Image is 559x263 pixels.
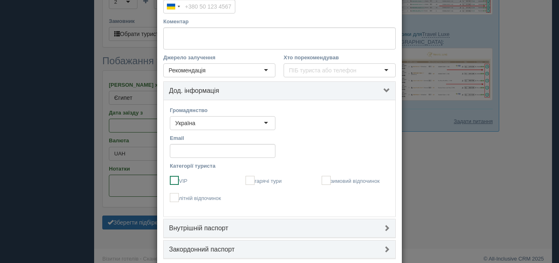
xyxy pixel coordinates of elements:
[169,246,390,253] h4: Закордонний паспорт
[169,87,390,94] h4: Дод. інформація
[322,176,389,185] label: зимовий відпочинок
[289,66,360,74] input: ПІБ туриста або телефон
[163,54,275,61] label: Джерело залучення
[246,176,313,185] label: гарячі тури
[170,176,237,185] label: VIP
[170,106,275,114] label: Громадянство
[169,225,390,232] h4: Внутрішній паспорт
[169,66,205,74] div: Рекомендація
[170,193,237,202] label: літній відпочинок
[163,18,396,25] label: Коментар
[170,134,275,142] label: Email
[175,119,195,127] div: Україна
[170,162,389,170] label: Категорії туриста
[284,54,396,61] label: Хто порекомендував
